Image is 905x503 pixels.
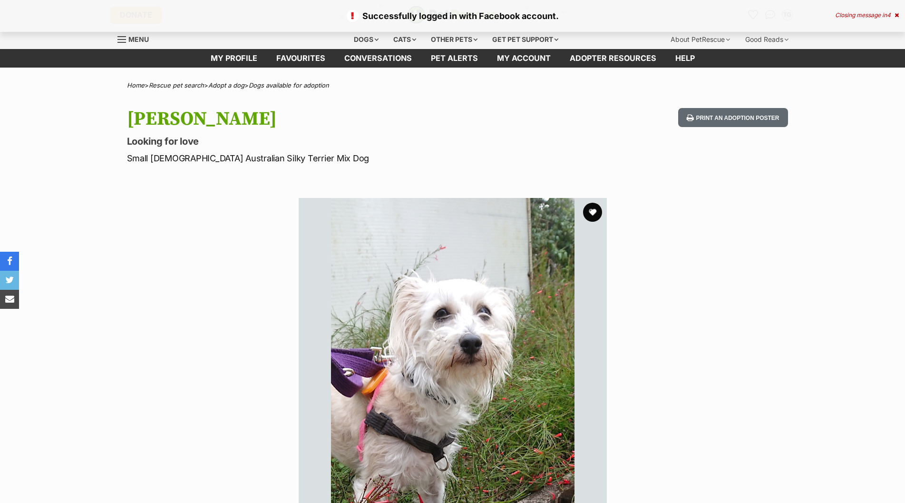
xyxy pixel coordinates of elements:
[664,30,737,49] div: About PetRescue
[739,30,795,49] div: Good Reads
[387,30,423,49] div: Cats
[127,135,529,148] p: Looking for love
[10,10,895,22] p: Successfully logged in with Facebook account.
[887,11,891,19] span: 4
[267,49,335,68] a: Favourites
[127,152,529,165] p: Small [DEMOGRAPHIC_DATA] Australian Silky Terrier Mix Dog
[249,81,329,89] a: Dogs available for adoption
[835,12,899,19] div: Closing message in
[487,49,560,68] a: My account
[424,30,484,49] div: Other pets
[347,30,385,49] div: Dogs
[560,49,666,68] a: Adopter resources
[486,30,565,49] div: Get pet support
[128,35,149,43] span: Menu
[201,49,267,68] a: My profile
[583,203,602,222] button: favourite
[149,81,204,89] a: Rescue pet search
[421,49,487,68] a: Pet alerts
[127,108,529,130] h1: [PERSON_NAME]
[666,49,704,68] a: Help
[103,82,802,89] div: > > >
[208,81,244,89] a: Adopt a dog
[678,108,788,128] button: Print an adoption poster
[117,30,156,47] a: Menu
[127,81,145,89] a: Home
[335,49,421,68] a: conversations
